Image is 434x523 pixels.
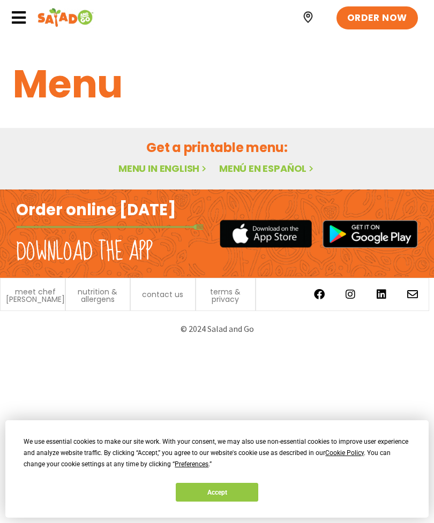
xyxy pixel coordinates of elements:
[16,200,176,221] h2: Order online [DATE]
[5,420,429,518] div: Cookie Consent Prompt
[6,288,65,303] a: meet chef [PERSON_NAME]
[13,138,421,157] h2: Get a printable menu:
[336,6,418,30] a: ORDER NOW
[323,220,418,248] img: google_play
[219,162,316,175] a: Menú en español
[325,449,364,457] span: Cookie Policy
[220,218,312,249] img: appstore
[11,322,423,336] p: © 2024 Salad and Go
[176,483,258,502] button: Accept
[24,436,410,470] div: We use essential cookies to make our site work. With your consent, we may also use non-essential ...
[175,460,208,468] span: Preferences
[16,224,204,230] img: fork
[38,7,94,28] img: Header logo
[13,55,421,113] h1: Menu
[347,12,407,25] span: ORDER NOW
[118,162,208,175] a: Menu in English
[201,288,250,303] a: terms & privacy
[142,291,183,298] a: contact us
[16,237,153,267] h2: Download the app
[71,288,125,303] a: nutrition & allergens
